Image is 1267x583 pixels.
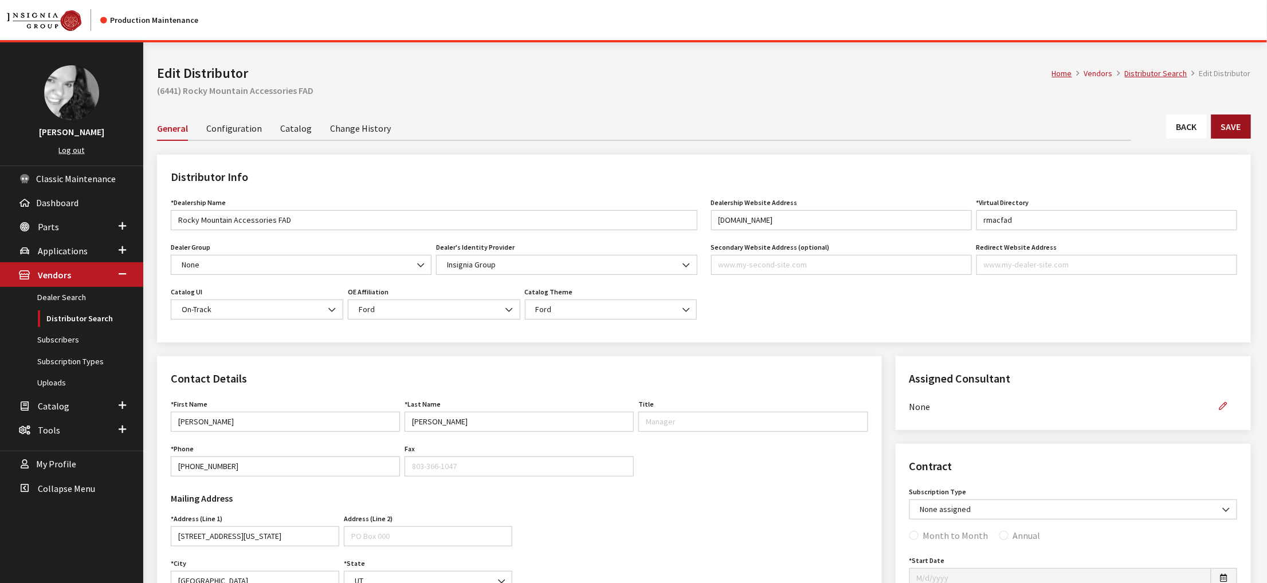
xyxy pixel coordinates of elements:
span: Ford [348,300,520,320]
label: Dealership Website Address [711,198,798,208]
span: Dashboard [36,197,79,208]
input: 888-579-4458 [171,456,400,476]
h1: Edit Distributor [157,63,1052,84]
button: Save [1211,115,1251,139]
span: Classic Maintenance [36,173,116,184]
h3: Mailing Address [171,491,512,505]
a: Configuration [206,116,262,140]
input: 803-366-1047 [405,456,634,476]
span: Tools [38,424,60,436]
label: Fax [405,444,415,454]
input: 153 South Oakland Avenue [171,526,339,546]
a: Insignia Group logo [7,9,100,31]
img: Khrystal Dorton [44,65,99,120]
label: Annual [1013,529,1041,542]
label: Phone [171,444,194,454]
label: City [171,558,186,569]
label: Start Date [909,556,945,566]
a: Back [1167,115,1207,139]
input: site-name [976,210,1237,230]
span: Insignia Group [436,255,697,275]
label: Subscription Type [909,487,967,497]
label: State [344,558,365,569]
label: Catalog UI [171,287,202,297]
input: PO Box 000 [344,526,512,546]
label: *Virtual Directory [976,198,1029,208]
label: Address (Line 1) [171,514,222,524]
input: Manager [638,412,868,432]
label: Dealer's Identity Provider [436,242,515,253]
input: www.my-second-site.com [711,255,972,275]
label: Title [638,399,654,409]
label: Address (Line 2) [344,514,393,524]
span: Catalog [38,400,69,412]
h2: Contract [909,458,1237,475]
input: Doe [405,412,634,432]
span: None [909,400,1210,413]
label: Redirect Website Address [976,242,1057,253]
a: Distributor Search [1125,68,1187,78]
span: None assigned [909,499,1237,519]
span: Ford [525,300,697,320]
label: Secondary Website Address (optional) [711,242,830,253]
a: General [157,116,188,141]
label: Last Name [405,399,441,409]
span: None [171,255,432,275]
label: First Name [171,399,207,409]
h2: Assigned Consultant [909,370,1237,387]
h3: [PERSON_NAME] [11,125,132,139]
span: Vendors [38,270,71,281]
li: Edit Distributor [1187,68,1251,80]
span: Ford [532,304,690,316]
input: www.my-dealer-site.com [711,210,972,230]
label: Month to Month [923,529,989,542]
h2: Contact Details [171,370,868,387]
input: My Dealer [171,210,697,230]
span: My Profile [36,459,76,470]
li: Vendors [1072,68,1113,80]
button: Edit Assigned Consultant [1210,396,1237,416]
span: None assigned [917,503,1230,515]
label: OE Affiliation [348,287,389,297]
h2: Distributor Info [171,168,1237,186]
label: *Dealership Name [171,198,226,208]
span: On-Track [178,304,336,316]
span: Applications [38,245,88,257]
span: Insignia Group [444,259,689,271]
label: Catalog Theme [525,287,573,297]
span: On-Track [171,300,343,320]
input: www.my-dealer-site.com [976,255,1237,275]
span: Parts [38,221,59,233]
h2: (6441) Rocky Mountain Accessories FAD [157,84,1251,97]
a: Change History [330,116,391,140]
input: John [171,412,400,432]
img: Catalog Maintenance [7,10,81,31]
span: None [178,259,424,271]
span: Ford [355,304,513,316]
a: Catalog [280,116,312,140]
a: Home [1052,68,1072,78]
label: Dealer Group [171,242,210,253]
a: Log out [59,145,85,155]
div: Production Maintenance [100,14,198,26]
span: Collapse Menu [38,483,95,494]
